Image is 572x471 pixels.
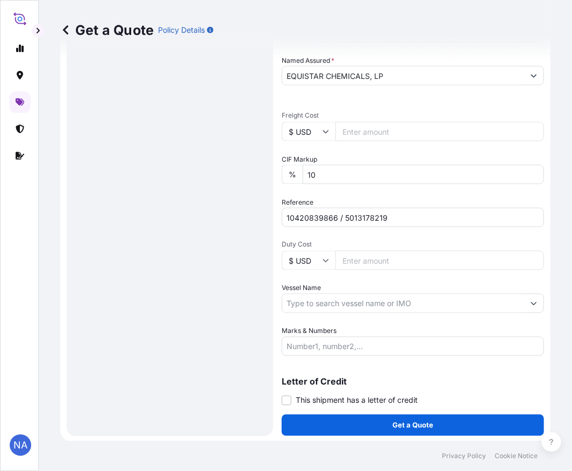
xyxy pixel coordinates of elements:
[282,240,544,249] span: Duty Cost
[282,326,337,337] label: Marks & Numbers
[60,21,154,39] p: Get a Quote
[282,154,317,165] label: CIF Markup
[392,420,433,431] p: Get a Quote
[13,440,27,451] span: NA
[524,66,544,85] button: Show suggestions
[282,66,524,85] input: Full name
[282,208,544,227] input: Your internal reference
[335,251,544,270] input: Enter amount
[442,452,486,460] a: Privacy Policy
[524,294,544,313] button: Show suggestions
[282,55,334,66] label: Named Assured
[282,415,544,436] button: Get a Quote
[282,294,524,313] input: Type to search vessel name or IMO
[335,122,544,141] input: Enter amount
[282,111,544,120] span: Freight Cost
[282,197,313,208] label: Reference
[282,337,544,356] input: Number1, number2,...
[282,165,303,184] div: %
[282,283,321,294] label: Vessel Name
[158,25,205,35] p: Policy Details
[282,378,544,386] p: Letter of Credit
[303,165,544,184] input: Enter percentage
[495,452,538,460] a: Cookie Notice
[296,395,418,406] span: This shipment has a letter of credit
